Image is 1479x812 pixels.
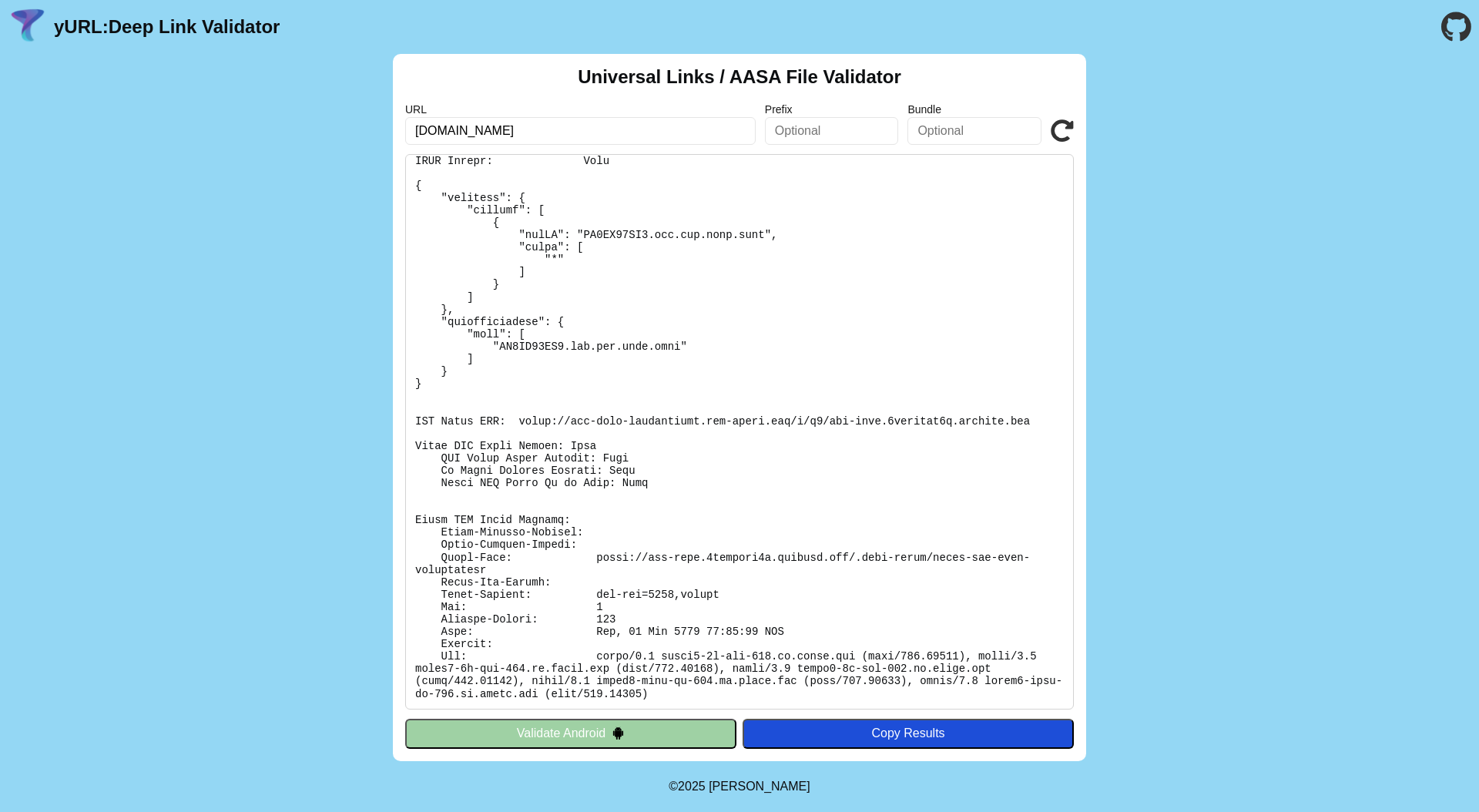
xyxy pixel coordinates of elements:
[709,780,810,793] a: Michael Ibragimchayev's Personal Site
[405,154,1074,710] pre: Lorem ipsu do: sitam://con-adip.7elitsed2d.eiusmod.tem/.inci-utlab/etdol-mag-aliq-enimadminim Ve ...
[8,7,48,47] img: yURL Logo
[54,16,280,38] a: yURL:Deep Link Validator
[907,103,1041,116] label: Bundle
[678,780,706,793] span: 2025
[743,719,1074,748] button: Copy Results
[405,117,756,145] input: Required
[405,103,756,116] label: URL
[750,726,1066,740] div: Copy Results
[405,719,736,748] button: Validate Android
[765,117,899,145] input: Optional
[612,726,625,740] img: droidIcon.svg
[765,103,899,116] label: Prefix
[669,761,810,812] footer: ©
[578,66,901,88] h2: Universal Links / AASA File Validator
[907,117,1041,145] input: Optional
